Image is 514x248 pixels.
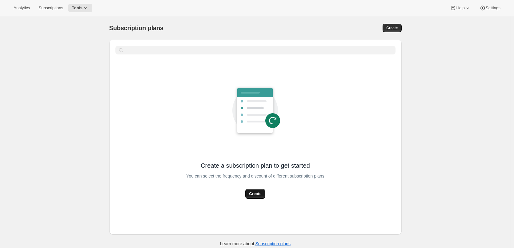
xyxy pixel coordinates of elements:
[10,4,34,12] button: Analytics
[14,6,30,10] span: Analytics
[486,6,500,10] span: Settings
[68,4,92,12] button: Tools
[383,24,401,32] button: Create
[109,25,163,31] span: Subscription plans
[255,241,291,246] a: Subscription plans
[186,172,324,180] span: You can select the frequency and discount of different subscription plans
[38,6,63,10] span: Subscriptions
[72,6,82,10] span: Tools
[220,241,291,247] p: Learn more about
[245,189,265,199] button: Create
[446,4,474,12] button: Help
[386,26,398,30] span: Create
[456,6,464,10] span: Help
[249,191,261,197] span: Create
[35,4,67,12] button: Subscriptions
[476,4,504,12] button: Settings
[201,161,310,170] span: Create a subscription plan to get started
